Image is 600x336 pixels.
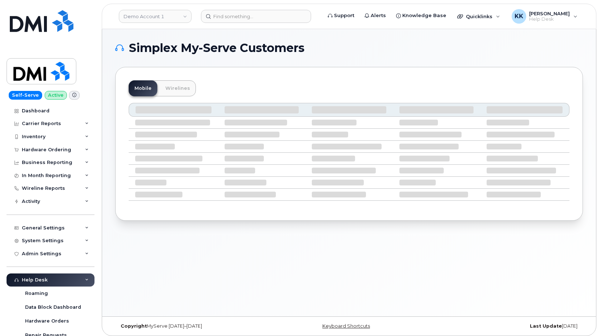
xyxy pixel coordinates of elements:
[129,80,157,96] a: Mobile
[322,323,370,329] a: Keyboard Shortcuts
[530,323,562,329] strong: Last Update
[160,80,196,96] a: Wirelines
[121,323,147,329] strong: Copyright
[427,323,583,329] div: [DATE]
[115,323,271,329] div: MyServe [DATE]–[DATE]
[129,43,305,53] span: Simplex My-Serve Customers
